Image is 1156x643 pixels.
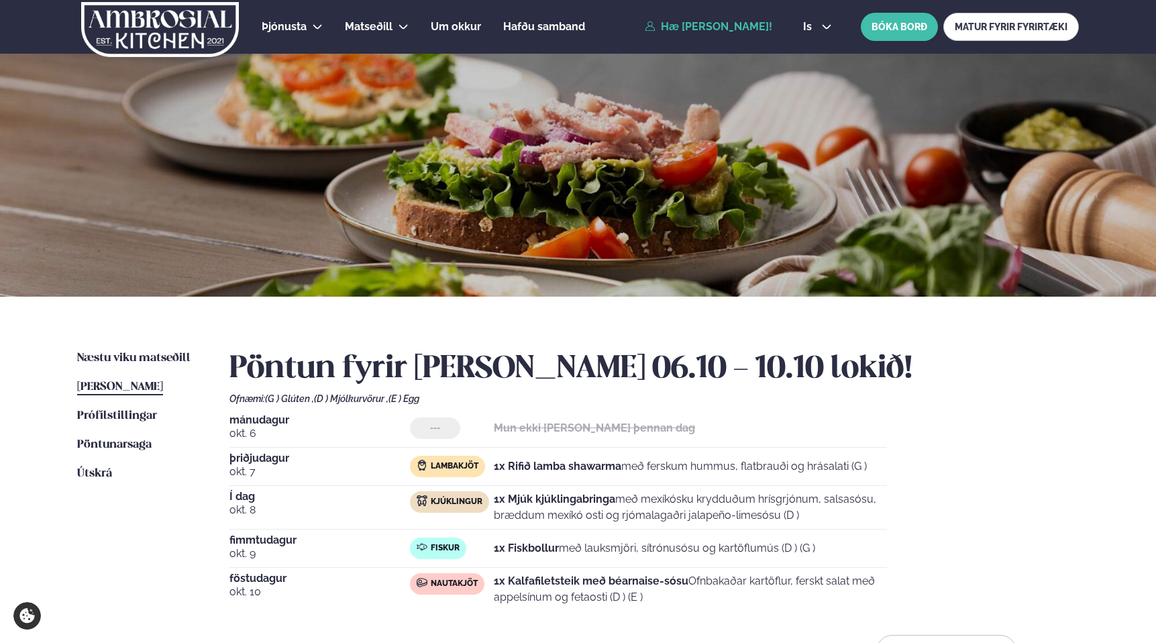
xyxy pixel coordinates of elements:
span: Í dag [229,491,410,502]
span: Fiskur [431,543,460,554]
span: Prófílstillingar [77,410,157,422]
img: beef.svg [417,577,427,588]
span: (G ) Glúten , [265,393,314,404]
a: Prófílstillingar [77,408,157,424]
p: með lauksmjöri, sítrónusósu og kartöflumús (D ) (G ) [494,540,815,556]
span: Pöntunarsaga [77,439,152,450]
h2: Pöntun fyrir [PERSON_NAME] 06.10 - 10.10 lokið! [229,350,1079,388]
a: Pöntunarsaga [77,437,152,453]
span: is [803,21,816,32]
a: [PERSON_NAME] [77,379,163,395]
span: --- [430,423,440,434]
p: með ferskum hummus, flatbrauði og hrásalati (G ) [494,458,867,475]
strong: 1x Kalfafiletsteik með béarnaise-sósu [494,575,688,587]
span: Útskrá [77,468,112,479]
img: fish.svg [417,542,427,552]
span: mánudagur [229,415,410,426]
span: okt. 9 [229,546,410,562]
a: Þjónusta [262,19,307,35]
span: fimmtudagur [229,535,410,546]
span: Um okkur [431,20,481,33]
span: Matseðill [345,20,392,33]
a: Næstu viku matseðill [77,350,191,366]
a: Cookie settings [13,602,41,630]
span: okt. 7 [229,464,410,480]
a: Hafðu samband [503,19,585,35]
img: chicken.svg [417,495,427,506]
a: MATUR FYRIR FYRIRTÆKI [943,13,1079,41]
span: (E ) Egg [388,393,419,404]
span: Næstu viku matseðill [77,352,191,364]
span: okt. 10 [229,584,410,600]
span: [PERSON_NAME] [77,381,163,393]
a: Útskrá [77,466,112,482]
span: okt. 6 [229,426,410,442]
span: Hafðu samband [503,20,585,33]
span: (D ) Mjólkurvörur , [314,393,388,404]
strong: Mun ekki [PERSON_NAME] þennan dag [494,422,695,434]
strong: 1x Mjúk kjúklingabringa [494,493,615,505]
span: Lambakjöt [431,461,478,472]
a: Hæ [PERSON_NAME]! [645,21,772,33]
img: logo [80,2,240,57]
span: okt. 8 [229,502,410,518]
span: Nautakjöt [431,579,478,589]
div: Ofnæmi: [229,393,1079,404]
button: BÓKA BORÐ [861,13,938,41]
span: Kjúklingur [431,497,482,507]
a: Um okkur [431,19,481,35]
span: föstudagur [229,573,410,584]
p: Ofnbakaðar kartöflur, ferskt salat með appelsínum og fetaosti (D ) (E ) [494,573,887,605]
span: þriðjudagur [229,453,410,464]
strong: 1x Fiskbollur [494,542,559,554]
strong: 1x Rifið lamba shawarma [494,460,621,473]
button: is [792,21,843,32]
p: með mexíkósku krydduðum hrísgrjónum, salsasósu, bræddum mexíkó osti og rjómalagaðri jalapeño-lime... [494,491,887,524]
img: Lamb.svg [417,460,427,471]
span: Þjónusta [262,20,307,33]
a: Matseðill [345,19,392,35]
